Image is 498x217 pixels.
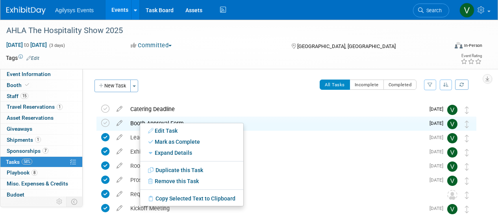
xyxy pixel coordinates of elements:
[6,54,39,62] td: Tags
[94,80,131,92] button: New Task
[447,204,457,214] img: Vaitiare Munoz
[126,102,425,116] div: Catering Deadline
[7,115,54,121] span: Asset Reservations
[7,82,31,88] span: Booth
[447,119,457,129] img: Vaitiare Munoz
[0,135,82,145] a: Shipments1
[57,104,63,110] span: 1
[297,43,396,49] span: [GEOGRAPHIC_DATA], [GEOGRAPHIC_DATA]
[0,167,82,178] a: Playbook8
[0,113,82,123] a: Asset Reservations
[461,54,482,58] div: Event Rating
[113,148,126,155] a: edit
[7,169,37,176] span: Playbook
[113,176,126,184] a: edit
[430,149,447,154] span: [DATE]
[20,93,28,99] span: 15
[0,189,82,200] a: Budget
[455,42,463,48] img: Format-Inperson.png
[447,105,457,115] img: Vaitiare Munoz
[0,178,82,189] a: Misc. Expenses & Credits
[430,177,447,183] span: [DATE]
[113,106,126,113] a: edit
[465,191,469,199] i: Move task
[43,148,48,154] span: 7
[140,147,243,158] a: Expand Details
[430,135,447,140] span: [DATE]
[140,193,243,204] a: Copy Selected Text to Clipboard
[23,42,30,48] span: to
[7,93,28,99] span: Staff
[465,177,469,185] i: Move task
[430,163,447,169] span: [DATE]
[140,125,243,136] a: Edit Task
[447,176,457,186] img: Vaitiare Munoz
[7,104,63,110] span: Travel Reservations
[465,206,469,213] i: Move task
[6,7,46,15] img: ExhibitDay
[6,41,47,48] span: [DATE] [DATE]
[0,146,82,156] a: Sponsorships7
[126,202,425,215] div: Kickoff Meeting
[465,106,469,114] i: Move task
[113,134,126,141] a: edit
[424,7,442,13] span: Search
[0,69,82,80] a: Event Information
[4,24,442,38] div: AHLA The Hospitality Show 2025
[0,91,82,102] a: Staff15
[465,135,469,142] i: Move task
[126,187,431,201] div: Request Project Number
[140,136,243,147] a: Mark as Complete
[383,80,417,90] button: Completed
[140,176,243,187] a: Remove this Task
[459,3,474,18] img: Vaitiare Munoz
[26,56,39,61] a: Edit
[113,162,126,169] a: edit
[35,137,41,143] span: 1
[126,131,425,144] div: Lead Retrieval Discount Deadline
[128,41,175,50] button: Committed
[0,157,82,167] a: Tasks58%
[126,159,425,172] div: Rooming List Deadline
[464,43,482,48] div: In-Person
[447,161,457,172] img: Vaitiare Munoz
[7,148,48,154] span: Sponsorships
[465,163,469,171] i: Move task
[430,206,447,211] span: [DATE]
[320,80,350,90] button: All Tasks
[0,102,82,112] a: Travel Reservations1
[465,149,469,156] i: Move task
[0,124,82,134] a: Giveaways
[447,147,457,158] img: Vaitiare Munoz
[113,120,126,127] a: edit
[126,117,425,130] div: Booth Approval Form
[113,205,126,212] a: edit
[126,145,425,158] div: Exhibitor Registration
[67,197,83,207] td: Toggle Event Tabs
[465,121,469,128] i: Move task
[48,43,65,48] span: (3 days)
[447,190,457,200] img: Unassigned
[140,165,243,176] a: Duplicate this Task
[0,80,82,91] a: Booth
[126,173,425,187] div: Prospectus
[6,159,32,165] span: Tasks
[113,191,126,198] a: edit
[430,121,447,126] span: [DATE]
[55,7,94,13] span: Agilysys Events
[447,133,457,143] img: Vaitiare Munoz
[22,159,32,165] span: 58%
[7,191,24,198] span: Budget
[7,137,41,143] span: Shipments
[7,71,51,77] span: Event Information
[25,83,29,87] i: Booth reservation complete
[350,80,384,90] button: Incomplete
[455,80,468,90] a: Refresh
[31,170,37,176] span: 8
[7,126,32,132] span: Giveaways
[7,180,68,187] span: Misc. Expenses & Credits
[413,41,482,53] div: Event Format
[413,4,449,17] a: Search
[53,197,67,207] td: Personalize Event Tab Strip
[430,106,447,112] span: [DATE]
